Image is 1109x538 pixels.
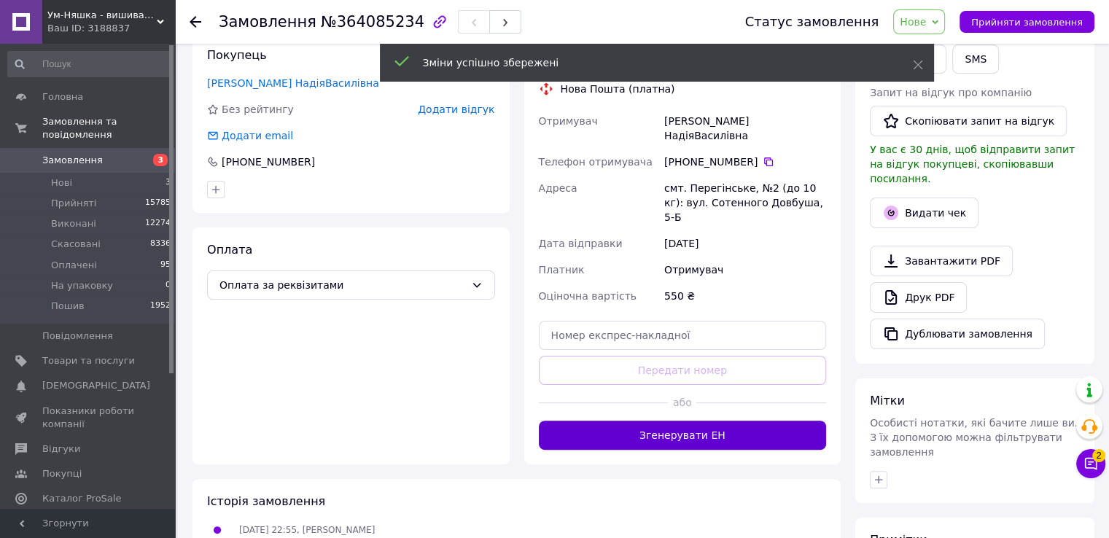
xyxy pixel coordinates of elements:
[207,243,252,257] span: Оплата
[539,238,623,249] span: Дата відправки
[960,11,1094,33] button: Прийняти замовлення
[870,417,1078,458] span: Особисті нотатки, які бачите лише ви. З їх допомогою можна фільтрувати замовлення
[539,156,653,168] span: Телефон отримувача
[222,104,294,115] span: Без рейтингу
[870,319,1045,349] button: Дублювати замовлення
[952,44,999,74] button: SMS
[42,115,175,141] span: Замовлення та повідомлення
[1076,449,1105,478] button: Чат з покупцем2
[51,279,113,292] span: На упаковку
[900,16,926,28] span: Нове
[47,22,175,35] div: Ваш ID: 3188837
[42,405,135,431] span: Показники роботи компанії
[539,182,577,194] span: Адреса
[47,9,157,22] span: Ум-Няшка - вишиванки для всієї сім'ї та дитячий одяг
[153,154,168,166] span: 3
[42,492,121,505] span: Каталог ProSale
[51,217,96,230] span: Виконані
[557,82,679,96] div: Нова Пошта (платна)
[166,279,171,292] span: 0
[207,77,379,89] a: [PERSON_NAME] НадіяВасилівна
[539,290,637,302] span: Оціночна вартість
[418,104,494,115] span: Додати відгук
[51,300,85,313] span: Пошив
[239,525,375,535] span: [DATE] 22:55, [PERSON_NAME]
[321,13,424,31] span: №364085234
[870,87,1032,98] span: Запит на відгук про компанію
[51,197,96,210] span: Прийняті
[745,15,879,29] div: Статус замовлення
[207,48,267,62] span: Покупець
[668,395,696,410] span: або
[190,15,201,29] div: Повернутися назад
[661,175,829,230] div: смт. Перегінське, №2 (до 10 кг): вул. Сотенного Довбуша, 5-Б
[207,494,325,508] span: Історія замовлення
[870,198,978,228] button: Видати чек
[150,238,171,251] span: 8336
[42,154,103,167] span: Замовлення
[661,230,829,257] div: [DATE]
[206,128,295,143] div: Додати email
[42,467,82,480] span: Покупці
[664,155,826,169] div: [PHONE_NUMBER]
[870,282,967,313] a: Друк PDF
[539,264,585,276] span: Платник
[7,51,172,77] input: Пошук
[539,321,827,350] input: Номер експрес-накладної
[661,257,829,283] div: Отримувач
[166,176,171,190] span: 3
[539,115,598,127] span: Отримувач
[220,155,316,169] div: [PHONE_NUMBER]
[160,259,171,272] span: 95
[145,197,171,210] span: 15785
[870,144,1075,184] span: У вас є 30 днів, щоб відправити запит на відгук покупцеві, скопіювавши посилання.
[150,300,171,313] span: 1952
[661,108,829,149] div: [PERSON_NAME] НадіяВасилівна
[971,17,1083,28] span: Прийняти замовлення
[539,421,827,450] button: Згенерувати ЕН
[42,443,80,456] span: Відгуки
[870,394,905,408] span: Мітки
[219,277,465,293] span: Оплата за реквізитами
[219,13,316,31] span: Замовлення
[42,379,150,392] span: [DEMOGRAPHIC_DATA]
[51,238,101,251] span: Скасовані
[661,283,829,309] div: 550 ₴
[51,176,72,190] span: Нові
[870,246,1013,276] a: Завантажити PDF
[42,90,83,104] span: Головна
[145,217,171,230] span: 12274
[1092,446,1105,459] span: 2
[870,106,1067,136] button: Скопіювати запит на відгук
[42,354,135,367] span: Товари та послуги
[51,259,97,272] span: Оплачені
[220,128,295,143] div: Додати email
[423,55,876,70] div: Зміни успішно збережені
[42,330,113,343] span: Повідомлення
